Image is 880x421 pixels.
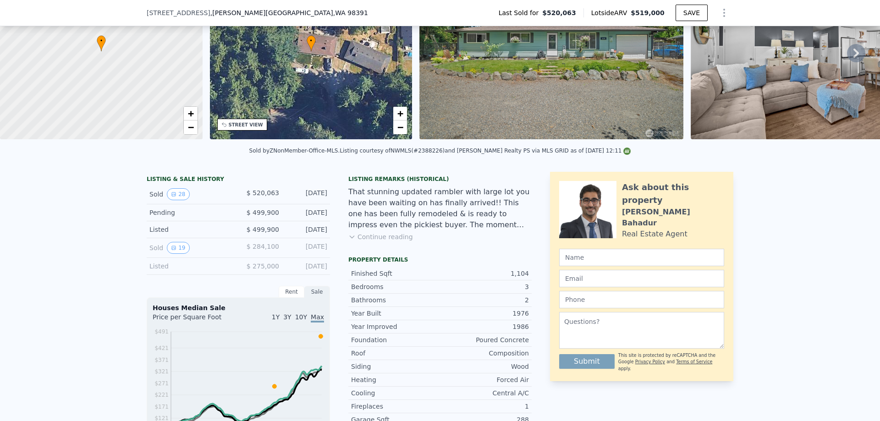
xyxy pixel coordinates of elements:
[229,121,263,128] div: STREET VIEW
[591,8,631,17] span: Lotside ARV
[154,357,169,363] tspan: $371
[154,380,169,387] tspan: $271
[351,295,440,305] div: Bathrooms
[635,359,665,364] a: Privacy Policy
[286,262,327,271] div: [DATE]
[351,349,440,358] div: Roof
[340,148,631,154] div: Listing courtesy of NWMLS (#2388226) and [PERSON_NAME] Realty PS via MLS GRID as of [DATE] 12:11
[618,352,724,372] div: This site is protected by reCAPTCHA and the Google and apply.
[631,9,665,16] span: $519,000
[348,175,532,183] div: Listing Remarks (Historical)
[440,362,529,371] div: Wood
[623,148,631,155] img: NWMLS Logo
[440,282,529,291] div: 3
[499,8,543,17] span: Last Sold for
[184,120,198,134] a: Zoom out
[247,189,279,197] span: $ 520,063
[154,392,169,398] tspan: $221
[184,107,198,120] a: Zoom in
[440,269,529,278] div: 1,104
[348,186,532,230] div: That stunning updated rambler with large lot you have been waiting on has finally arrived!! This ...
[149,225,231,234] div: Listed
[676,359,712,364] a: Terms of Service
[167,242,189,254] button: View historical data
[559,249,724,266] input: Name
[351,269,440,278] div: Finished Sqft
[153,303,324,312] div: Houses Median Sale
[147,8,210,17] span: [STREET_ADDRESS]
[97,35,106,51] div: •
[247,209,279,216] span: $ 499,900
[351,282,440,291] div: Bedrooms
[154,328,169,335] tspan: $491
[397,121,403,133] span: −
[440,375,529,384] div: Forced Air
[154,345,169,351] tspan: $421
[440,388,529,398] div: Central A/C
[351,322,440,331] div: Year Improved
[351,402,440,411] div: Fireplaces
[286,225,327,234] div: [DATE]
[348,232,413,241] button: Continue reading
[286,208,327,217] div: [DATE]
[154,404,169,410] tspan: $171
[348,256,532,263] div: Property details
[351,362,440,371] div: Siding
[97,37,106,45] span: •
[187,108,193,119] span: +
[304,286,330,298] div: Sale
[149,262,231,271] div: Listed
[307,35,316,51] div: •
[440,322,529,331] div: 1986
[149,208,231,217] div: Pending
[333,9,368,16] span: , WA 98391
[559,354,615,369] button: Submit
[247,262,279,270] span: $ 275,000
[397,108,403,119] span: +
[147,175,330,185] div: LISTING & SALE HISTORY
[247,243,279,250] span: $ 284,100
[167,188,189,200] button: View historical data
[210,8,368,17] span: , [PERSON_NAME][GEOGRAPHIC_DATA]
[149,188,231,200] div: Sold
[279,286,304,298] div: Rent
[272,313,280,321] span: 1Y
[351,375,440,384] div: Heating
[542,8,576,17] span: $520,063
[440,402,529,411] div: 1
[311,313,324,323] span: Max
[440,349,529,358] div: Composition
[187,121,193,133] span: −
[440,335,529,344] div: Poured Concrete
[154,368,169,375] tspan: $321
[622,229,687,240] div: Real Estate Agent
[393,120,407,134] a: Zoom out
[283,313,291,321] span: 3Y
[393,107,407,120] a: Zoom in
[559,291,724,308] input: Phone
[295,313,307,321] span: 10Y
[622,207,724,229] div: [PERSON_NAME] Bahadur
[286,188,327,200] div: [DATE]
[247,226,279,233] span: $ 499,900
[249,148,340,154] div: Sold by ZNonMember-Office-MLS .
[307,37,316,45] span: •
[153,312,238,327] div: Price per Square Foot
[440,295,529,305] div: 2
[351,309,440,318] div: Year Built
[149,242,231,254] div: Sold
[559,270,724,287] input: Email
[676,5,708,21] button: SAVE
[715,4,733,22] button: Show Options
[286,242,327,254] div: [DATE]
[351,335,440,344] div: Foundation
[622,181,724,207] div: Ask about this property
[351,388,440,398] div: Cooling
[440,309,529,318] div: 1976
